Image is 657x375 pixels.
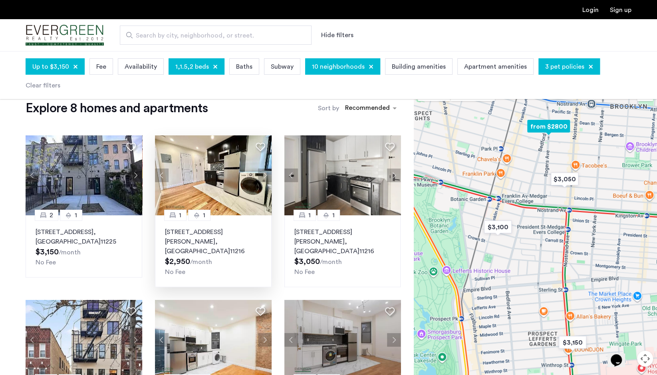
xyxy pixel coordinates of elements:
div: $3,050 [544,167,585,191]
div: $3,150 [552,330,593,355]
div: $3,100 [478,215,518,239]
button: Previous apartment [155,333,169,347]
span: 1 [75,210,77,220]
button: Map camera controls [637,351,653,367]
sub: /month [320,259,342,265]
iframe: chat widget [607,343,633,367]
div: Clear filters [26,81,60,90]
button: Previous apartment [26,333,39,347]
button: Previous apartment [284,333,298,347]
button: Previous apartment [26,169,39,182]
span: 1 [179,210,181,220]
span: 1 [308,210,311,220]
button: Next apartment [129,169,142,182]
a: 11[STREET_ADDRESS][PERSON_NAME], [GEOGRAPHIC_DATA]11216No Fee [155,215,272,287]
button: Next apartment [129,333,142,347]
span: No Fee [294,269,315,275]
button: Previous apartment [155,169,169,182]
span: 1 [332,210,335,220]
input: Apartment Search [120,26,312,45]
a: Registration [610,7,631,13]
img: 2010_638484677605929340.jpeg [155,135,272,215]
span: 10 neighborhoods [312,62,365,71]
a: 11[STREET_ADDRESS][PERSON_NAME], [GEOGRAPHIC_DATA]11216No Fee [284,215,401,287]
p: [STREET_ADDRESS][PERSON_NAME] 11216 [165,227,262,256]
button: Next apartment [387,169,401,182]
span: No Fee [165,269,185,275]
span: Baths [236,62,252,71]
div: from $2800 [521,114,576,139]
img: 2010_638519213773175564.jpeg [26,135,142,215]
span: Availability [125,62,157,71]
button: Previous apartment [284,169,298,182]
p: [STREET_ADDRESS] 11225 [36,227,132,246]
img: logo [26,20,104,50]
div: Recommended [343,103,389,115]
sub: /month [59,249,81,256]
span: 1,1.5,2 beds [175,62,209,71]
a: Cazamio Logo [26,20,104,50]
span: Building amenities [392,62,446,71]
span: $3,150 [36,248,59,256]
button: Next apartment [258,333,272,347]
p: [STREET_ADDRESS][PERSON_NAME] 11216 [294,227,391,256]
button: Next apartment [258,169,272,182]
img: 4a507c6c-f1c0-4c3e-9119-49aca691165c_638908693189294812.png [284,135,401,215]
span: Fee [96,62,106,71]
a: 21[STREET_ADDRESS], [GEOGRAPHIC_DATA]11225No Fee [26,215,142,278]
span: Apartment amenities [464,62,527,71]
ng-select: sort-apartment [341,101,401,115]
button: Next apartment [387,333,401,347]
span: No Fee [36,259,56,266]
span: $2,950 [165,258,190,266]
span: $3,050 [294,258,320,266]
span: Up to $3,150 [32,62,69,71]
span: Search by city, neighborhood, or street. [136,31,289,40]
sub: /month [190,259,212,265]
button: Show or hide filters [321,30,353,40]
label: Sort by [318,103,339,113]
span: 1 [203,210,205,220]
h1: Explore 8 homes and apartments [26,100,208,116]
span: 2 [50,210,53,220]
span: Subway [271,62,294,71]
a: Login [582,7,599,13]
span: 3 pet policies [545,62,584,71]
